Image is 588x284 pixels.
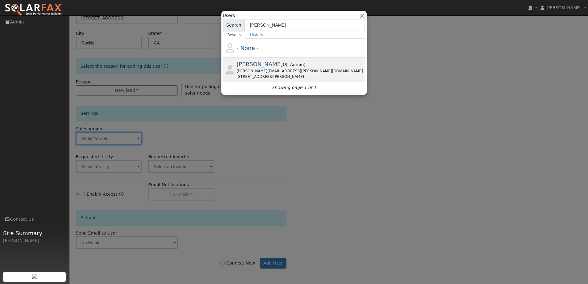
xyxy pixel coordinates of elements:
[285,62,287,67] span: Salesperson
[545,5,582,10] span: [PERSON_NAME]
[272,84,316,91] i: Showing page 1 of 1
[223,31,246,39] a: Results
[3,229,66,237] span: Site Summary
[32,274,37,279] img: retrieve
[287,62,304,67] span: Admin
[283,62,306,67] span: ( )
[237,74,364,79] div: [STREET_ADDRESS][PERSON_NAME]
[223,12,235,19] span: Users
[245,31,268,39] a: History
[5,3,63,16] img: SolarFax
[3,237,66,244] div: [PERSON_NAME]
[237,61,283,67] span: [PERSON_NAME]
[237,68,364,74] div: [PERSON_NAME][EMAIL_ADDRESS][PERSON_NAME][DOMAIN_NAME]
[223,19,245,31] span: Search
[237,45,259,51] span: - None -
